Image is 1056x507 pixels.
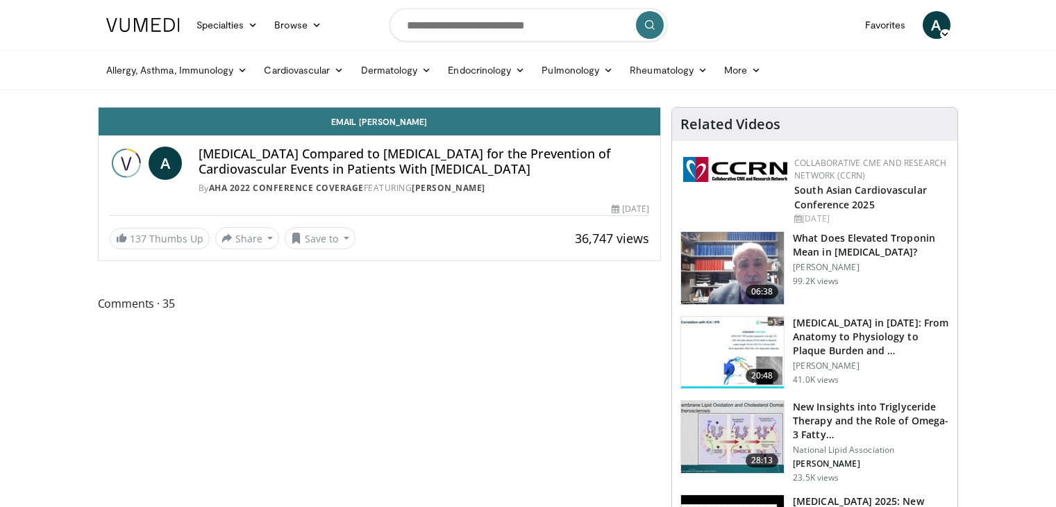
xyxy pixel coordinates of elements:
a: Collaborative CME and Research Network (CCRN) [794,157,946,181]
a: Pulmonology [533,56,621,84]
h4: Related Videos [680,116,780,133]
a: Dermatology [353,56,440,84]
h3: New Insights into Triglyceride Therapy and the Role of Omega-3 Fatty… [793,400,949,442]
a: South Asian Cardiovascular Conference 2025 [794,183,927,211]
a: Favorites [857,11,914,39]
a: Allergy, Asthma, Immunology [98,56,256,84]
img: 45ea033d-f728-4586-a1ce-38957b05c09e.150x105_q85_crop-smart_upscale.jpg [681,401,784,473]
div: [DATE] [612,203,649,215]
img: a04ee3ba-8487-4636-b0fb-5e8d268f3737.png.150x105_q85_autocrop_double_scale_upscale_version-0.2.png [683,157,787,182]
a: More [716,56,769,84]
a: 28:13 New Insights into Triglyceride Therapy and the Role of Omega-3 Fatty… National Lipid Associ... [680,400,949,483]
a: 06:38 What Does Elevated Troponin Mean in [MEDICAL_DATA]? [PERSON_NAME] 99.2K views [680,231,949,305]
a: Specialties [188,11,267,39]
img: 98daf78a-1d22-4ebe-927e-10afe95ffd94.150x105_q85_crop-smart_upscale.jpg [681,232,784,304]
p: National Lipid Association [793,444,949,456]
div: [DATE] [794,213,946,225]
span: 137 [130,232,146,245]
h3: [MEDICAL_DATA] in [DATE]: From Anatomy to Physiology to Plaque Burden and … [793,316,949,358]
p: 41.0K views [793,374,839,385]
a: A [923,11,950,39]
img: VuMedi Logo [106,18,180,32]
a: AHA 2022 Conference Coverage [209,182,364,194]
button: Share [215,227,280,249]
span: 20:48 [746,369,779,383]
img: 823da73b-7a00-425d-bb7f-45c8b03b10c3.150x105_q85_crop-smart_upscale.jpg [681,317,784,389]
div: By FEATURING [199,182,650,194]
span: 28:13 [746,454,779,467]
a: Endocrinology [439,56,533,84]
a: Browse [266,11,330,39]
span: Comments 35 [98,294,662,313]
p: [PERSON_NAME] [793,458,949,469]
input: Search topics, interventions [389,8,667,42]
a: Email [PERSON_NAME] [99,108,661,135]
span: 06:38 [746,285,779,299]
p: [PERSON_NAME] [793,262,949,273]
a: 137 Thumbs Up [110,228,210,249]
a: 20:48 [MEDICAL_DATA] in [DATE]: From Anatomy to Physiology to Plaque Burden and … [PERSON_NAME] 4... [680,316,949,390]
p: [PERSON_NAME] [793,360,949,372]
a: Rheumatology [621,56,716,84]
a: Cardiovascular [255,56,352,84]
span: 36,747 views [575,230,649,247]
button: Save to [285,227,355,249]
img: AHA 2022 Conference Coverage [110,147,143,180]
h4: [MEDICAL_DATA] Compared to [MEDICAL_DATA] for the Prevention of Cardiovascular Events in Patients... [199,147,650,176]
a: [PERSON_NAME] [412,182,485,194]
h3: What Does Elevated Troponin Mean in [MEDICAL_DATA]? [793,231,949,259]
p: 99.2K views [793,276,839,287]
a: A [149,147,182,180]
p: 23.5K views [793,472,839,483]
